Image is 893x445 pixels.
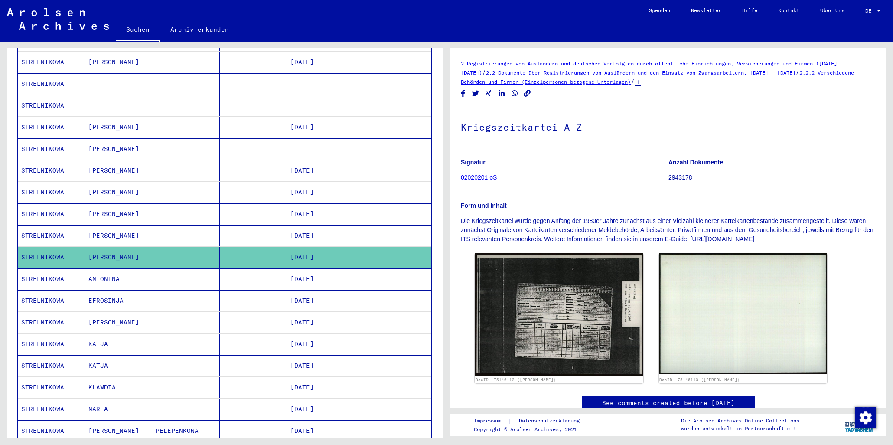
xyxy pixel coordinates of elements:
mat-cell: [DATE] [287,160,354,181]
mat-cell: [PERSON_NAME] [85,182,152,203]
a: 2.2 Dokumente über Registrierungen von Ausländern und den Einsatz von Zwangsarbeitern, [DATE] - [... [486,69,795,76]
a: Datenschutzerklärung [512,416,590,425]
mat-cell: KATJA [85,355,152,376]
mat-cell: ANTONINA [85,268,152,290]
p: Die Arolsen Archives Online-Collections [681,417,799,425]
mat-cell: STRELNIKOWA [18,247,85,268]
p: Die Kriegszeitkartei wurde gegen Anfang der 1980er Jahre zunächst aus einer Vielzahl kleinerer Ka... [461,216,876,244]
mat-cell: [DATE] [287,355,354,376]
mat-cell: EFROSINJA [85,290,152,311]
mat-cell: [DATE] [287,312,354,333]
img: Zustimmung ändern [855,407,876,428]
mat-cell: [PERSON_NAME] [85,203,152,225]
mat-cell: STRELNIKOWA [18,160,85,181]
a: DocID: 75146113 ([PERSON_NAME]) [659,377,740,382]
mat-cell: STRELNIKOWA [18,138,85,160]
a: Archiv erkunden [160,19,239,40]
mat-cell: STRELNIKOWA [18,312,85,333]
button: Copy link [523,88,532,99]
mat-cell: STRELNIKOWA [18,268,85,290]
mat-cell: STRELNIKOWA [18,117,85,138]
span: / [795,69,799,76]
mat-cell: [DATE] [287,420,354,442]
button: Share on Twitter [471,88,480,99]
a: 2 Registrierungen von Ausländern und deutschen Verfolgten durch öffentliche Einrichtungen, Versic... [461,60,843,76]
a: 02020201 oS [461,174,497,181]
mat-cell: STRELNIKOWA [18,377,85,398]
mat-cell: KATJA [85,334,152,355]
mat-cell: STRELNIKOWA [18,355,85,376]
mat-cell: [PERSON_NAME] [85,117,152,138]
img: 002.jpg [659,253,828,374]
mat-cell: [DATE] [287,334,354,355]
mat-cell: STRELNIKOWA [18,420,85,442]
span: / [482,69,486,76]
mat-cell: STRELNIKOWA [18,334,85,355]
img: yv_logo.png [843,414,876,435]
span: / [631,78,635,85]
a: DocID: 75146113 ([PERSON_NAME]) [476,377,556,382]
mat-cell: [PERSON_NAME] [85,225,152,246]
mat-cell: [PERSON_NAME] [85,160,152,181]
mat-cell: [PERSON_NAME] [85,138,152,160]
button: Share on LinkedIn [497,88,506,99]
p: Copyright © Arolsen Archives, 2021 [474,425,590,433]
mat-cell: [DATE] [287,268,354,290]
img: Arolsen_neg.svg [7,8,109,30]
mat-cell: [DATE] [287,399,354,420]
mat-cell: [DATE] [287,225,354,246]
mat-cell: [PERSON_NAME] [85,312,152,333]
mat-cell: PELEPENKOWA [152,420,219,442]
div: Zustimmung ändern [855,407,876,428]
div: | [474,416,590,425]
p: wurden entwickelt in Partnerschaft mit [681,425,799,432]
mat-cell: STRELNIKOWA [18,290,85,311]
p: 2943178 [668,173,876,182]
mat-cell: STRELNIKOWA [18,52,85,73]
mat-cell: [DATE] [287,377,354,398]
h1: Kriegszeitkartei A-Z [461,107,876,145]
mat-cell: [DATE] [287,182,354,203]
a: Impressum [474,416,508,425]
mat-cell: [PERSON_NAME] [85,247,152,268]
mat-cell: STRELNIKOWA [18,225,85,246]
a: See comments created before [DATE] [602,399,735,408]
mat-cell: STRELNIKOWA [18,399,85,420]
b: Anzahl Dokumente [668,159,723,166]
a: Suchen [116,19,160,42]
mat-cell: [DATE] [287,117,354,138]
button: Share on Xing [484,88,493,99]
img: 001.jpg [475,253,643,376]
mat-cell: MARFA [85,399,152,420]
mat-cell: [PERSON_NAME] [85,52,152,73]
mat-cell: STRELNIKOWA [18,95,85,116]
mat-cell: [DATE] [287,203,354,225]
mat-cell: [DATE] [287,247,354,268]
mat-cell: KLAWDIA [85,377,152,398]
mat-cell: [PERSON_NAME] [85,420,152,442]
span: DE [865,8,875,14]
button: Share on WhatsApp [510,88,519,99]
mat-cell: [DATE] [287,290,354,311]
button: Share on Facebook [459,88,468,99]
mat-cell: STRELNIKOWA [18,182,85,203]
b: Signatur [461,159,486,166]
mat-cell: [DATE] [287,52,354,73]
mat-cell: STRELNIKOWA [18,203,85,225]
b: Form und Inhalt [461,202,507,209]
mat-cell: STRELNIKOWA [18,73,85,95]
